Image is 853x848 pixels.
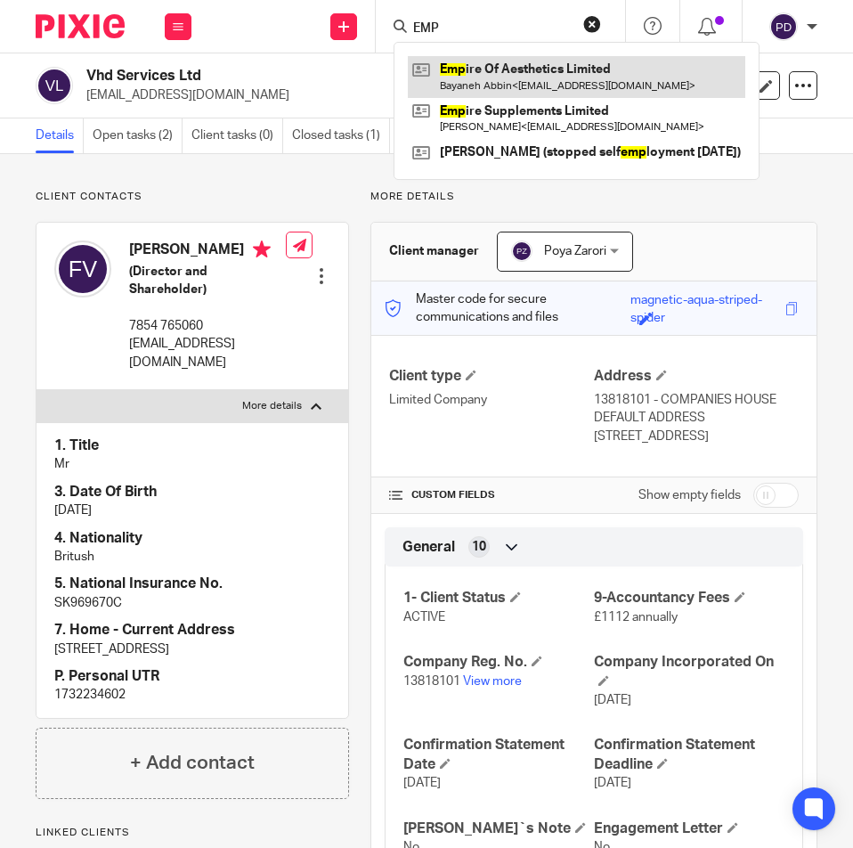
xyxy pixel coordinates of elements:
[54,455,330,473] p: Mr
[594,653,784,691] h4: Company Incorporated On
[54,529,330,548] h4: 4. Nationality
[130,749,255,777] h4: + Add contact
[403,777,441,789] span: [DATE]
[594,428,799,445] p: [STREET_ADDRESS]
[402,538,455,557] span: General
[86,86,575,104] p: [EMAIL_ADDRESS][DOMAIN_NAME]
[403,611,445,624] span: ACTIVE
[242,399,302,413] p: More details
[594,777,631,789] span: [DATE]
[54,686,330,704] p: 1732234602
[36,118,84,153] a: Details
[54,241,111,298] img: svg%3E
[403,675,460,688] span: 13818101
[54,594,330,612] p: SK969670C
[511,241,532,262] img: svg%3E
[594,367,799,386] h4: Address
[36,14,125,38] img: Pixie
[403,819,594,838] h4: [PERSON_NAME]`s Note
[389,242,479,260] h3: Client manager
[594,611,678,624] span: £1112 annually
[411,21,572,37] input: Search
[54,621,330,640] h4: 7. Home - Current Address
[129,241,286,263] h4: [PERSON_NAME]
[370,190,817,204] p: More details
[403,653,594,672] h4: Company Reg. No.
[594,694,631,706] span: [DATE]
[594,819,784,838] h4: Engagement Letter
[403,589,594,607] h4: 1- Client Status
[54,667,330,686] h4: P. Personal UTR
[54,548,330,566] p: Britush
[630,291,781,312] div: magnetic-aqua-striped-spider
[86,67,477,86] h2: Vhd Services Ltd
[594,391,799,428] p: 13818101 - COMPANIES HOUSE DEFAULT ADDRESS
[36,826,349,840] p: Linked clients
[544,245,606,257] span: Poya Zarori
[36,190,349,204] p: Client contacts
[583,15,601,33] button: Clear
[36,67,73,104] img: svg%3E
[292,118,390,153] a: Closed tasks (1)
[129,263,286,299] h5: (Director and Shareholder)
[54,575,330,593] h4: 5. National Insurance No.
[385,290,630,327] p: Master code for secure communications and files
[129,317,286,335] p: 7854 765060
[389,488,594,502] h4: CUSTOM FIELDS
[253,241,271,258] i: Primary
[638,486,741,504] label: Show empty fields
[54,640,330,658] p: [STREET_ADDRESS]
[54,501,330,519] p: [DATE]
[54,436,330,455] h4: 1. Title
[472,538,486,556] span: 10
[594,736,784,774] h4: Confirmation Statement Deadline
[191,118,283,153] a: Client tasks (0)
[54,483,330,501] h4: 3. Date Of Birth
[403,736,594,774] h4: Confirmation Statement Date
[769,12,798,41] img: svg%3E
[129,335,286,371] p: [EMAIL_ADDRESS][DOMAIN_NAME]
[93,118,183,153] a: Open tasks (2)
[594,589,784,607] h4: 9-Accountancy Fees
[389,367,594,386] h4: Client type
[463,675,522,688] a: View more
[389,391,594,409] p: Limited Company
